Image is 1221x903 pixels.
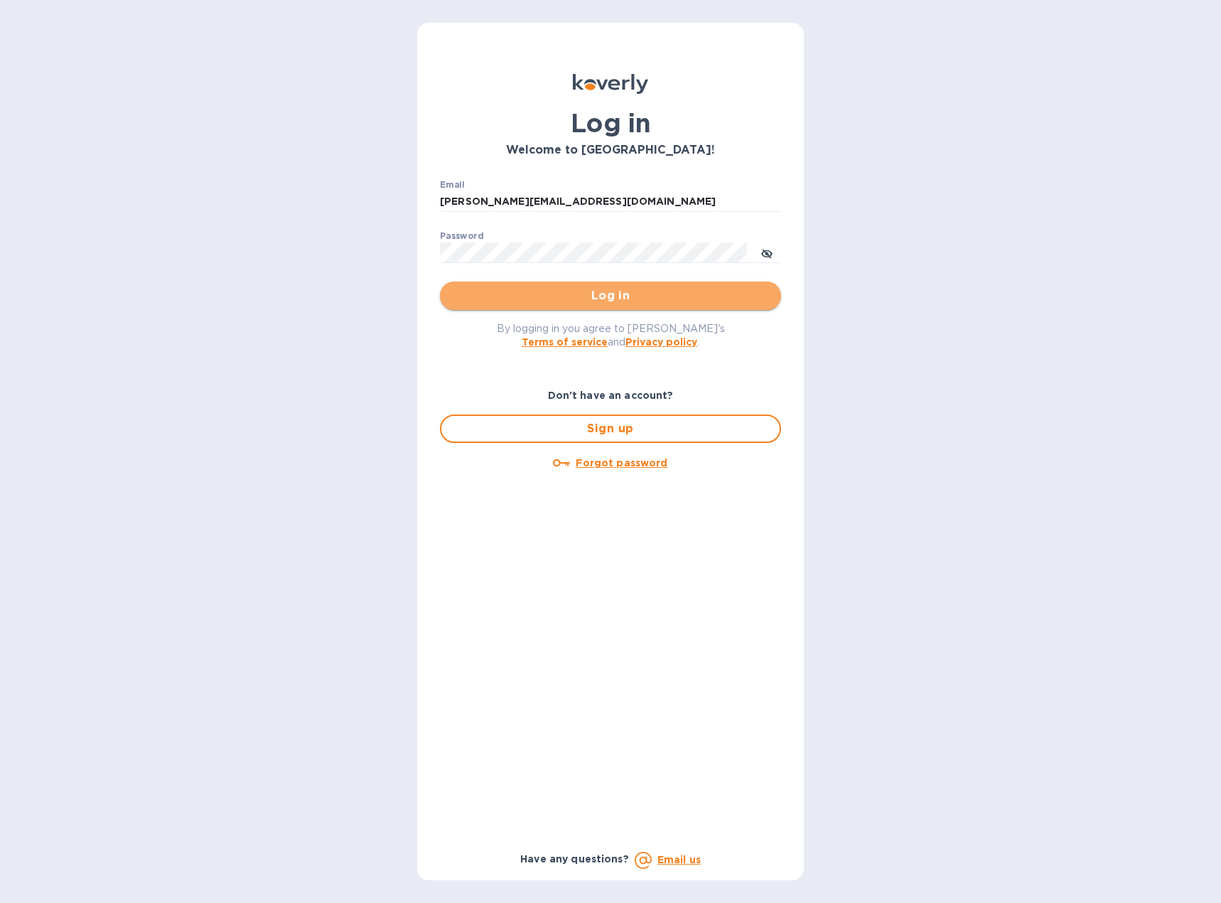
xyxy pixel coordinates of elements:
[522,336,608,348] a: Terms of service
[625,336,697,348] a: Privacy policy
[453,420,768,437] span: Sign up
[753,238,781,267] button: toggle password visibility
[573,74,648,94] img: Koverly
[451,287,770,304] span: Log in
[497,323,725,348] span: By logging in you agree to [PERSON_NAME]'s and .
[440,181,465,189] label: Email
[576,457,667,469] u: Forgot password
[440,108,781,138] h1: Log in
[440,415,781,443] button: Sign up
[657,854,701,865] a: Email us
[548,390,674,401] b: Don't have an account?
[440,191,781,213] input: Enter email address
[440,282,781,310] button: Log in
[520,853,629,865] b: Have any questions?
[440,232,483,240] label: Password
[440,144,781,157] h3: Welcome to [GEOGRAPHIC_DATA]!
